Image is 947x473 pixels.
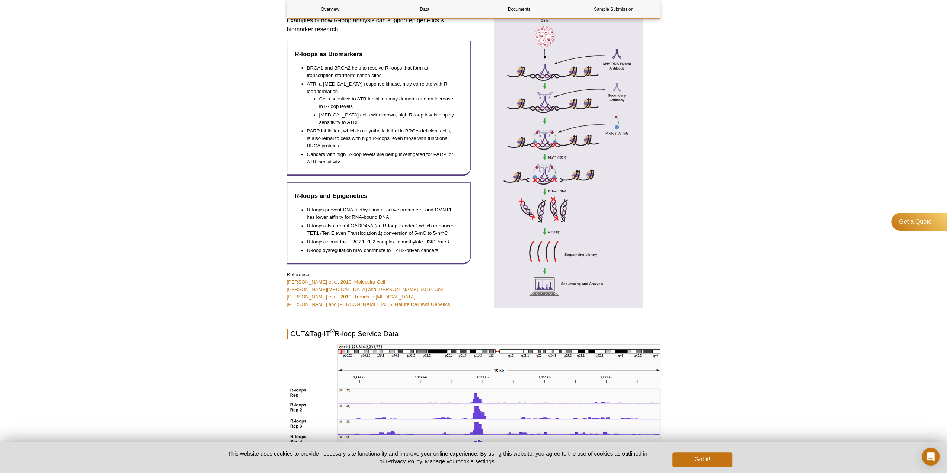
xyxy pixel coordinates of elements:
[307,247,456,254] li: R-loop dysregulation may contribute to EZH2-driven cancers
[476,0,562,18] a: Documents
[287,301,450,307] a: [PERSON_NAME] and [PERSON_NAME], 2015, Nature Reviews Genetics
[287,271,471,308] p: Reference:
[307,80,456,126] li: ATR, a [MEDICAL_DATA] response kinase, may correlate with R-loop formation
[287,16,471,34] h3: Examples of how R-loop analysis can support epigenetics & biomarker research:
[307,206,456,221] li: R-loops prevent DNA methylation at active promoters, and DMNT1 has lower affinity for RNA-bound DNA​
[382,0,468,18] a: Data
[307,238,456,246] li: R-loops recruit the PRC2/EZH2 complex to methylate H3K27me3
[494,10,643,308] img: R-Loop Workflow
[295,51,363,58] strong: R-loops as Biomarkers
[387,458,422,464] a: Privacy Policy
[672,452,732,467] button: Got it!
[287,279,385,285] a: [PERSON_NAME] et al. 2019, Molecular Cell
[215,450,660,465] p: This website uses cookies to provide necessary site functionality and improve your online experie...
[319,111,456,126] li: [MEDICAL_DATA] cells with known, high R-loop levels display sensitivity to ATRi
[287,0,373,18] a: Overview
[307,64,456,79] li: BRCA1 and BRCA2 help to resolve R-loops that form at transcription start/termination sites​
[287,329,660,339] h2: CUT&Tag-IT R-loop Service Data
[319,95,456,110] li: Cells sensitive to ATR inhibition may demonstrate an increase in R-loop levels ​
[307,127,456,150] li: PARP inhibition, which is a synthetic lethal in BRCA-deficient cells, is also lethal to cells wit...
[922,448,940,466] div: Open Intercom Messenger
[287,287,443,292] a: [PERSON_NAME][MEDICAL_DATA] and [PERSON_NAME], 2019, Cell
[307,222,456,237] li: R-loops also recruit GADD45A (an R-loop “reader”) which enhances TET1 (Ten Eleven Translocation 1...
[457,458,494,464] button: cookie settings
[295,192,368,199] strong: R-loops and Epigenetics
[307,151,456,166] li: Cancers with high R-loop levels are being investigated for PARPi or ATRi sensitivity
[891,213,947,231] a: Get a Quote
[330,328,335,335] sup: ®
[571,0,657,18] a: Sample Submission
[287,294,415,300] a: [PERSON_NAME] et al. 2019, Trends in [MEDICAL_DATA]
